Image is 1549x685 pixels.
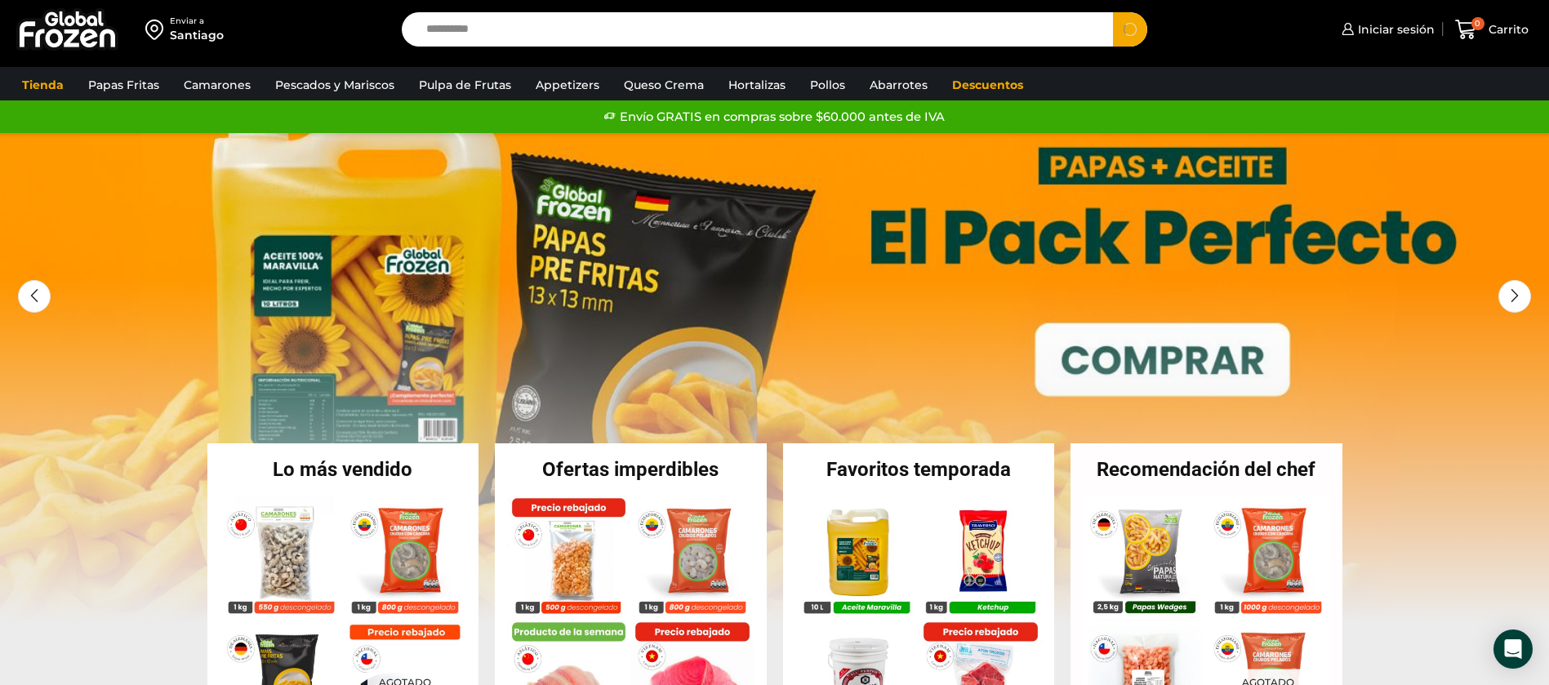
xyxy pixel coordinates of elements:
[145,16,170,43] img: address-field-icon.svg
[783,460,1055,479] h2: Favoritos temporada
[1354,21,1435,38] span: Iniciar sesión
[18,280,51,313] div: Previous slide
[1113,12,1147,47] button: Search button
[170,27,224,43] div: Santiago
[802,69,853,100] a: Pollos
[207,460,479,479] h2: Lo más vendido
[170,16,224,27] div: Enviar a
[176,69,259,100] a: Camarones
[14,69,72,100] a: Tienda
[944,69,1031,100] a: Descuentos
[411,69,519,100] a: Pulpa de Frutas
[1484,21,1529,38] span: Carrito
[1471,17,1484,30] span: 0
[267,69,403,100] a: Pescados y Mariscos
[616,69,712,100] a: Queso Crema
[1338,13,1435,46] a: Iniciar sesión
[1451,11,1533,49] a: 0 Carrito
[1498,280,1531,313] div: Next slide
[1071,460,1342,479] h2: Recomendación del chef
[720,69,794,100] a: Hortalizas
[495,460,767,479] h2: Ofertas imperdibles
[1493,629,1533,669] div: Open Intercom Messenger
[527,69,608,100] a: Appetizers
[80,69,167,100] a: Papas Fritas
[861,69,936,100] a: Abarrotes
